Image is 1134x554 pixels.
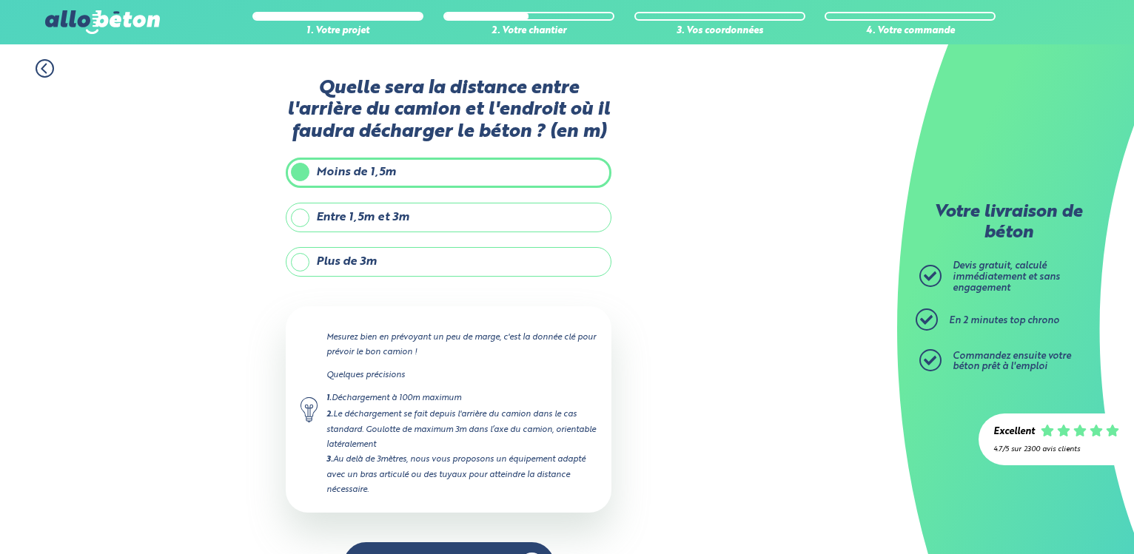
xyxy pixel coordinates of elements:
[286,158,611,187] label: Moins de 1,5m
[286,247,611,277] label: Plus de 3m
[326,330,597,359] p: Mesurez bien en prévoyant un peu de marge, c'est la donnée clé pour prévoir le bon camion !
[326,411,333,419] strong: 2.
[286,203,611,232] label: Entre 1,5m et 3m
[953,351,1071,372] span: Commandez ensuite votre béton prêt à l'emploi
[286,78,611,143] label: Quelle sera la distance entre l'arrière du camion et l'endroit où il faudra décharger le béton ? ...
[326,394,332,402] strong: 1.
[326,368,597,382] p: Quelques précisions
[634,26,805,37] div: 3. Vos coordonnées
[252,26,423,37] div: 1. Votre projet
[825,26,996,37] div: 4. Votre commande
[326,391,597,406] div: Déchargement à 100m maximum
[949,316,1059,325] span: En 2 minutes top chrono
[953,261,1060,292] span: Devis gratuit, calculé immédiatement et sans engagement
[326,456,333,464] strong: 3.
[326,452,597,497] div: Au delà de 3mètres, nous vous proposons un équipement adapté avec un bras articulé ou des tuyaux ...
[1002,496,1118,538] iframe: Help widget launcher
[993,445,1119,453] div: 4.7/5 sur 2300 avis clients
[326,407,597,452] div: Le déchargement se fait depuis l'arrière du camion dans le cas standard. Goulotte de maximum 3m d...
[443,26,614,37] div: 2. Votre chantier
[923,203,1093,243] p: Votre livraison de béton
[993,427,1035,438] div: Excellent
[45,10,159,34] img: allobéton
